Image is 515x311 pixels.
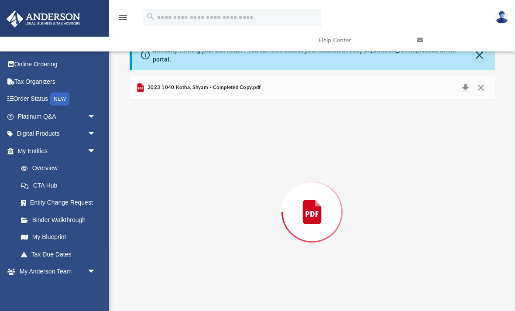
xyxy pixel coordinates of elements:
div: NEW [50,92,69,106]
a: Overview [12,160,109,177]
div: Difficulty viewing your box folder? You can also access your account directly on outside of the p... [153,46,473,64]
span: arrow_drop_down [87,108,105,126]
a: My Anderson Teamarrow_drop_down [6,263,105,280]
button: Download [458,82,474,94]
img: User Pic [495,11,508,24]
button: Close [473,82,489,94]
span: arrow_drop_down [87,263,105,281]
span: 2023 1040 Kotha, Shyam - Completed Copy.pdf [146,84,261,92]
span: arrow_drop_down [87,125,105,143]
a: Online Ordering [6,56,109,73]
a: Order StatusNEW [6,90,109,108]
img: Anderson Advisors Platinum Portal [4,10,83,27]
a: My Anderson Team [12,280,100,297]
span: arrow_drop_down [87,142,105,160]
a: Entity Change Request [12,194,109,212]
a: CTA Hub [12,177,109,194]
a: Tax Organizers [6,73,109,90]
i: search [146,12,155,21]
a: My Blueprint [12,229,105,246]
a: Help Center [312,23,410,58]
a: Platinum Q&Aarrow_drop_down [6,108,109,125]
a: Binder Walkthrough [12,211,109,229]
i: menu [118,12,128,23]
a: menu [118,17,128,23]
a: My Entitiesarrow_drop_down [6,142,109,160]
a: Digital Productsarrow_drop_down [6,125,109,143]
a: Tax Due Dates [12,246,109,263]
